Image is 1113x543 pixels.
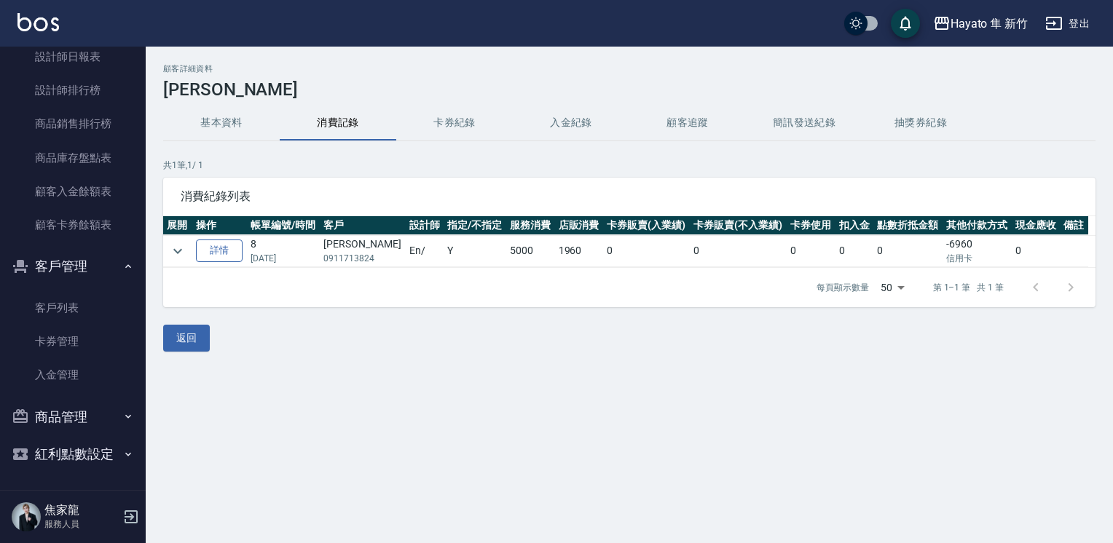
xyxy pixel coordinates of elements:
button: 抽獎券紀錄 [862,106,979,140]
th: 客戶 [320,216,406,235]
div: 50 [875,268,910,307]
button: 消費記錄 [280,106,396,140]
button: 紅利點數設定 [6,435,140,473]
a: 卡券管理 [6,325,140,358]
button: save [891,9,920,38]
td: En / [406,235,444,267]
td: [PERSON_NAME] [320,235,406,267]
button: 顧客追蹤 [629,106,746,140]
td: 0 [787,235,835,267]
th: 展開 [163,216,192,235]
button: 入金紀錄 [513,106,629,140]
th: 卡券販賣(不入業績) [690,216,787,235]
a: 詳情 [196,239,243,262]
h2: 顧客詳細資料 [163,64,1096,74]
td: 0 [835,235,873,267]
button: Hayato 隼 新竹 [927,9,1034,39]
div: Hayato 隼 新竹 [951,15,1028,33]
p: 信用卡 [946,252,1008,265]
button: 簡訊發送紀錄 [746,106,862,140]
p: 0911713824 [323,252,402,265]
button: 返回 [163,325,210,352]
p: [DATE] [251,252,316,265]
td: 8 [247,235,320,267]
th: 帳單編號/時間 [247,216,320,235]
button: expand row [167,240,189,262]
td: 1960 [555,235,604,267]
td: -6960 [943,235,1012,267]
td: 0 [873,235,943,267]
th: 現金應收 [1012,216,1061,235]
th: 點數折抵金額 [873,216,943,235]
td: 0 [1012,235,1061,267]
button: 登出 [1039,10,1096,37]
a: 顧客入金餘額表 [6,175,140,208]
td: 0 [603,235,690,267]
th: 設計師 [406,216,444,235]
td: Y [444,235,506,267]
button: 卡券紀錄 [396,106,513,140]
a: 入金管理 [6,358,140,392]
th: 備註 [1060,216,1088,235]
span: 消費紀錄列表 [181,189,1078,204]
th: 店販消費 [555,216,604,235]
a: 設計師排行榜 [6,74,140,107]
button: 基本資料 [163,106,280,140]
th: 扣入金 [835,216,873,235]
button: 商品管理 [6,398,140,436]
th: 操作 [192,216,247,235]
a: 客戶列表 [6,291,140,325]
p: 共 1 筆, 1 / 1 [163,159,1096,172]
h5: 焦家龍 [44,503,119,518]
th: 卡券使用 [787,216,835,235]
a: 商品庫存盤點表 [6,141,140,175]
td: 5000 [506,235,555,267]
th: 服務消費 [506,216,555,235]
h3: [PERSON_NAME] [163,79,1096,100]
th: 卡券販賣(入業績) [603,216,690,235]
p: 第 1–1 筆 共 1 筆 [933,281,1004,294]
p: 服務人員 [44,518,119,531]
img: Person [12,502,41,531]
img: Logo [17,13,59,31]
a: 設計師日報表 [6,40,140,74]
th: 指定/不指定 [444,216,506,235]
button: 客戶管理 [6,247,140,285]
a: 顧客卡券餘額表 [6,208,140,242]
td: 0 [690,235,787,267]
p: 每頁顯示數量 [817,281,869,294]
th: 其他付款方式 [943,216,1012,235]
a: 商品銷售排行榜 [6,107,140,140]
